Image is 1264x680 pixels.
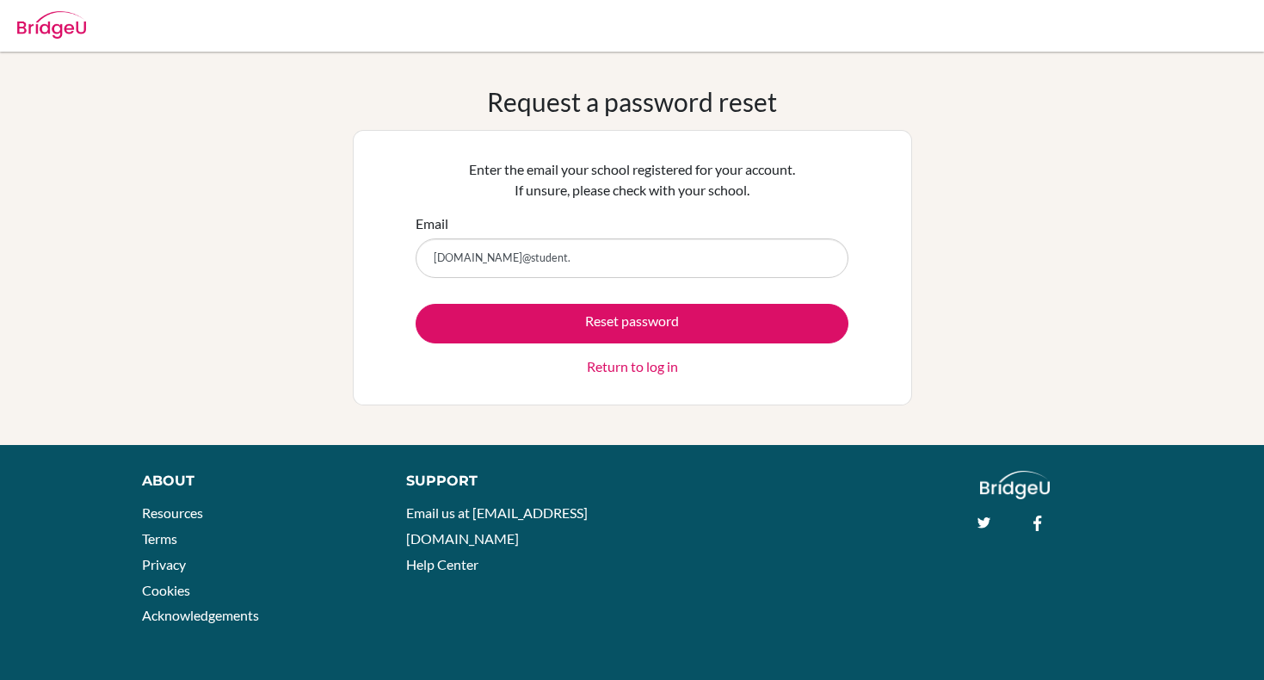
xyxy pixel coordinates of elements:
img: Bridge-U [17,11,86,39]
a: Return to log in [587,356,678,377]
h1: Request a password reset [487,86,777,117]
a: Email us at [EMAIL_ADDRESS][DOMAIN_NAME] [406,504,588,547]
a: Privacy [142,556,186,572]
a: Acknowledgements [142,607,259,623]
button: Reset password [416,304,848,343]
a: Help Center [406,556,478,572]
p: Enter the email your school registered for your account. If unsure, please check with your school. [416,159,848,201]
a: Resources [142,504,203,521]
a: Cookies [142,582,190,598]
div: Support [406,471,614,491]
img: logo_white@2x-f4f0deed5e89b7ecb1c2cc34c3e3d731f90f0f143d5ea2071677605dd97b5244.png [980,471,1050,499]
label: Email [416,213,448,234]
a: Terms [142,530,177,547]
div: About [142,471,367,491]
